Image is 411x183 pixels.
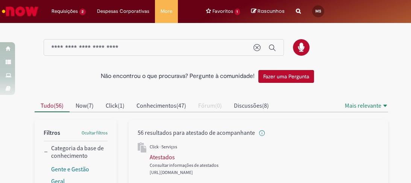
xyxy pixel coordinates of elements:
span: 1 [235,9,240,15]
span: Rascunhos [258,8,285,15]
span: 2 [79,9,86,15]
span: Despesas Corporativas [97,8,149,15]
span: MS [315,9,321,14]
img: ServiceNow [1,4,39,19]
button: Fazer uma Pergunta [258,70,314,83]
span: Requisições [52,8,78,15]
span: Favoritos [212,8,233,15]
h2: Não encontrou o que procurava? Pergunte à comunidade! [101,73,255,80]
a: No momento, sua lista de rascunhos tem 0 Itens [251,8,285,15]
span: More [161,8,172,15]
